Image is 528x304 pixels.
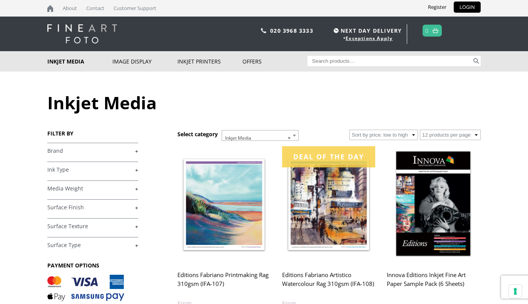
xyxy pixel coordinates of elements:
h2: Editions Fabriano Artistico Watercolour Rag 310gsm (IFA-108) [282,268,375,299]
h3: PAYMENT OPTIONS [47,262,138,269]
img: Editions Fabriano Artistico Watercolour Rag 310gsm (IFA-108) [282,146,375,263]
a: 0 [425,25,429,36]
a: 020 3968 3333 [270,27,313,34]
input: Search products… [307,56,472,66]
select: Shop order [349,130,418,140]
img: logo-white.svg [47,24,117,43]
h4: Ink Type [47,162,138,177]
a: + [47,223,138,230]
h4: Surface Type [47,237,138,252]
a: + [47,147,138,155]
img: Editions Fabriano Printmaking Rag 310gsm (IFA-107) [177,146,271,263]
a: Inkjet Media [47,51,112,72]
h4: Brand [47,143,138,158]
a: Image Display [112,51,177,72]
h4: Media Weight [47,180,138,196]
h1: Inkjet Media [47,91,481,114]
h3: FILTER BY [47,130,138,137]
h4: Surface Texture [47,218,138,234]
button: Search [472,56,481,66]
span: Inkjet Media [222,130,298,146]
a: + [47,204,138,211]
h3: Select category [177,130,218,138]
h2: Editions Fabriano Printmaking Rag 310gsm (IFA-107) [177,268,271,299]
a: LOGIN [454,2,481,13]
img: phone.svg [261,28,266,33]
span: Inkjet Media [222,130,299,141]
img: time.svg [334,28,339,33]
a: Register [422,2,452,13]
h2: Innova Editions Inkjet Fine Art Paper Sample Pack (6 Sheets) [387,268,480,299]
a: Inkjet Printers [177,51,242,72]
a: + [47,166,138,174]
div: Deal of the day [282,146,375,167]
img: Innova Editions Inkjet Fine Art Paper Sample Pack (6 Sheets) [387,146,480,263]
a: + [47,185,138,192]
img: basket.svg [433,28,438,33]
h4: Surface Finish [47,199,138,215]
span: × [288,133,291,144]
a: Offers [242,51,307,72]
span: NEXT DAY DELIVERY [332,26,402,35]
a: + [47,242,138,249]
button: Your consent preferences for tracking technologies [509,285,522,298]
a: Exceptions Apply [346,35,393,42]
